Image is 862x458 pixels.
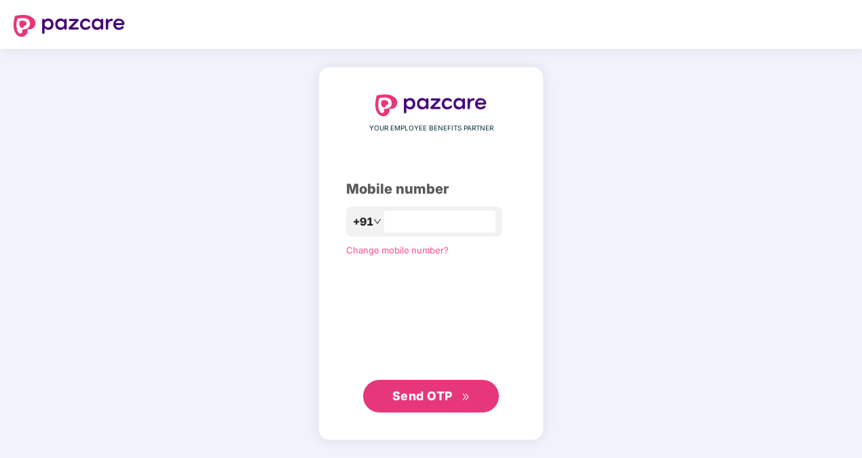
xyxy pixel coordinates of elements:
span: +91 [353,213,373,230]
a: Change mobile number? [346,245,449,256]
span: double-right [462,393,470,402]
img: logo [375,94,487,116]
button: Send OTPdouble-right [363,380,499,412]
span: down [373,217,381,226]
span: YOUR EMPLOYEE BENEFITS PARTNER [369,123,493,134]
div: Mobile number [346,179,516,200]
span: Send OTP [392,389,453,403]
img: logo [14,15,125,37]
